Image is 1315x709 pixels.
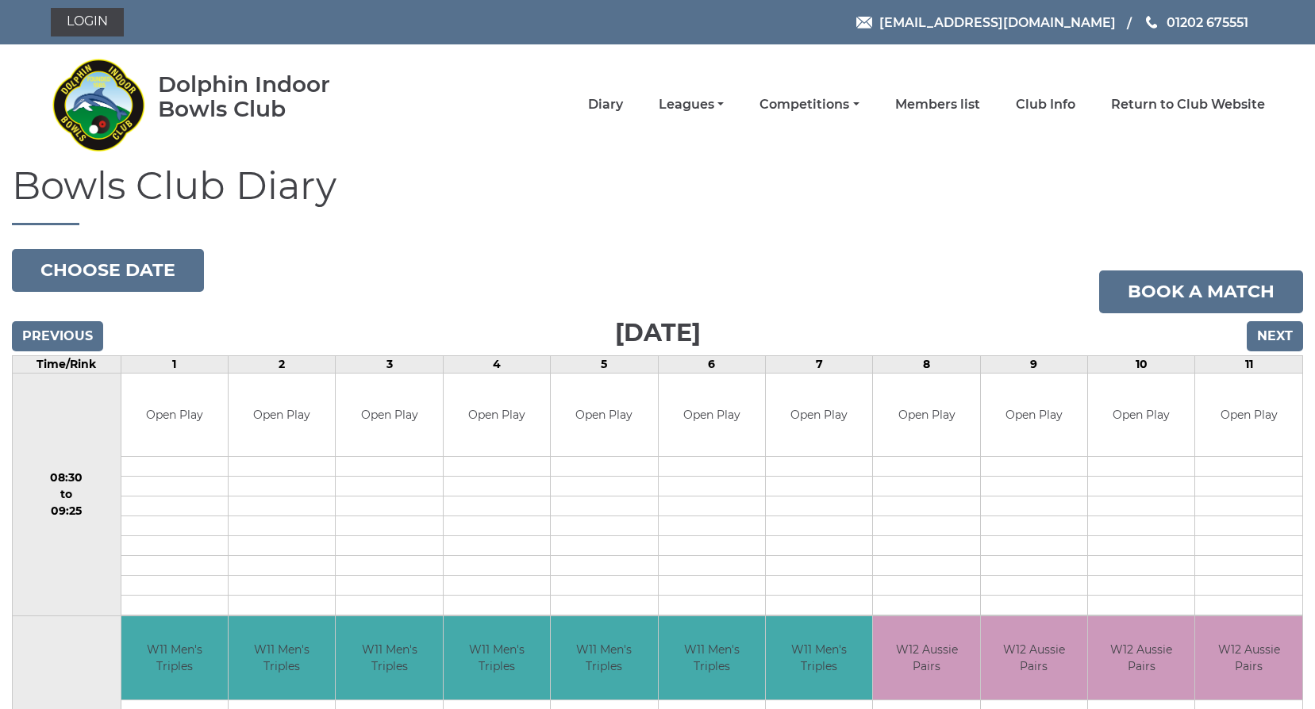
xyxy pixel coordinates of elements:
[12,321,103,351] input: Previous
[759,96,859,113] a: Competitions
[659,374,765,457] td: Open Play
[121,355,228,373] td: 1
[551,355,658,373] td: 5
[229,374,335,457] td: Open Play
[121,374,228,457] td: Open Play
[1247,321,1303,351] input: Next
[51,49,146,160] img: Dolphin Indoor Bowls Club
[1099,270,1303,313] a: Book a match
[13,373,121,616] td: 08:30 to 09:25
[551,616,657,699] td: W11 Men's Triples
[336,616,442,699] td: W11 Men's Triples
[13,355,121,373] td: Time/Rink
[229,355,336,373] td: 2
[873,616,979,699] td: W12 Aussie Pairs
[1195,355,1303,373] td: 11
[1146,16,1157,29] img: Phone us
[766,374,872,457] td: Open Play
[444,616,550,699] td: W11 Men's Triples
[12,249,204,292] button: Choose date
[444,374,550,457] td: Open Play
[765,355,872,373] td: 7
[981,374,1087,457] td: Open Play
[659,616,765,699] td: W11 Men's Triples
[12,165,1303,225] h1: Bowls Club Diary
[879,14,1116,29] span: [EMAIL_ADDRESS][DOMAIN_NAME]
[588,96,623,113] a: Diary
[1088,616,1194,699] td: W12 Aussie Pairs
[981,616,1087,699] td: W12 Aussie Pairs
[856,13,1116,33] a: Email [EMAIL_ADDRESS][DOMAIN_NAME]
[1195,616,1302,699] td: W12 Aussie Pairs
[658,355,765,373] td: 6
[1167,14,1248,29] span: 01202 675551
[659,96,724,113] a: Leagues
[980,355,1087,373] td: 9
[551,374,657,457] td: Open Play
[1088,374,1194,457] td: Open Play
[856,17,872,29] img: Email
[766,616,872,699] td: W11 Men's Triples
[1111,96,1265,113] a: Return to Club Website
[336,355,443,373] td: 3
[121,616,228,699] td: W11 Men's Triples
[873,374,979,457] td: Open Play
[229,616,335,699] td: W11 Men's Triples
[873,355,980,373] td: 8
[895,96,980,113] a: Members list
[336,374,442,457] td: Open Play
[1144,13,1248,33] a: Phone us 01202 675551
[443,355,550,373] td: 4
[158,72,381,121] div: Dolphin Indoor Bowls Club
[1195,374,1302,457] td: Open Play
[51,8,124,36] a: Login
[1016,96,1075,113] a: Club Info
[1088,355,1195,373] td: 10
